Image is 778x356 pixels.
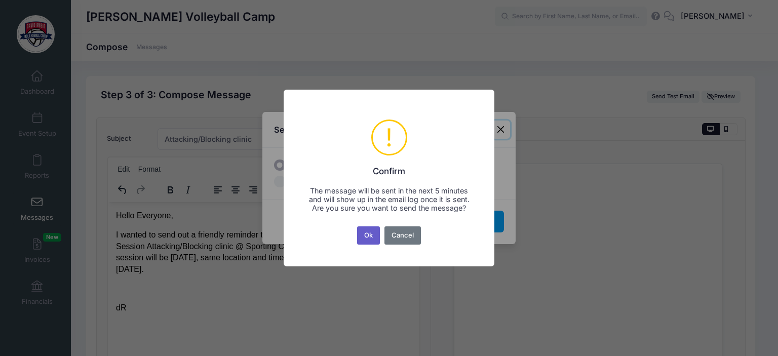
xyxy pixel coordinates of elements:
[8,27,304,73] p: I wanted to send out a friendly reminder that [DATE] [DATE] will be the Two Session Attacking/Blo...
[308,186,470,212] div: The message will be sent in the next 5 minutes and will show up in the email log once it is sent....
[8,8,304,112] body: Rich Text Area. Press ALT-0 for help.
[8,100,304,111] p: dR
[8,8,304,19] p: Hello Everyone,
[357,226,380,245] button: Ok
[297,160,481,177] h2: Confirm
[385,121,393,154] div: !
[384,226,421,245] button: Cancel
